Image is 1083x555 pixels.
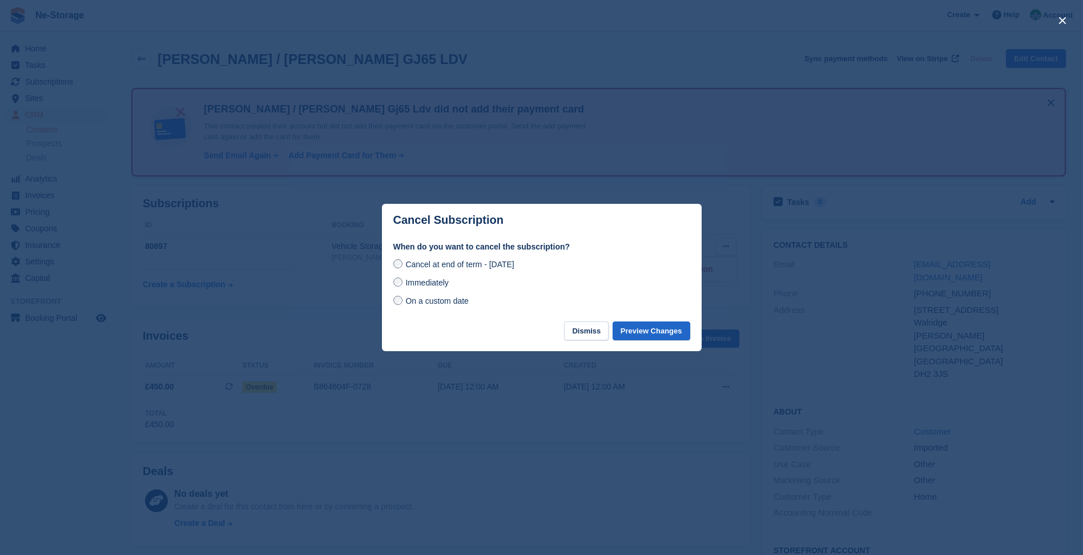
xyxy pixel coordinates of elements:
span: Cancel at end of term - [DATE] [405,260,514,269]
input: Cancel at end of term - [DATE] [393,259,402,268]
button: Preview Changes [613,321,690,340]
button: close [1053,11,1072,30]
input: Immediately [393,277,402,287]
label: When do you want to cancel the subscription? [393,241,690,253]
span: On a custom date [405,296,469,305]
button: Dismiss [564,321,609,340]
input: On a custom date [393,296,402,305]
p: Cancel Subscription [393,214,504,227]
span: Immediately [405,278,448,287]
